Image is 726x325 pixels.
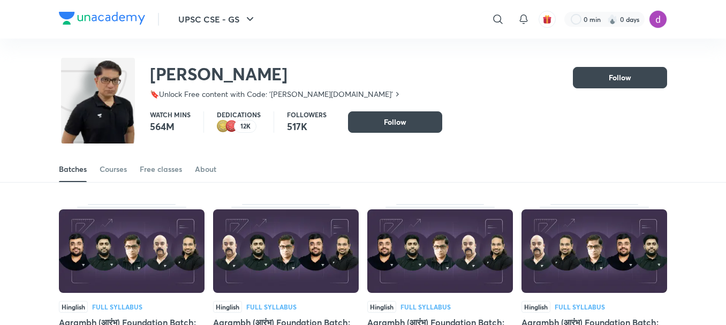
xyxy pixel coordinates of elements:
img: streak [607,14,618,25]
div: Full Syllabus [92,304,142,310]
div: Full Syllabus [555,304,605,310]
div: Courses [100,164,127,175]
img: Company Logo [59,12,145,25]
button: Follow [573,67,667,88]
a: Free classes [140,156,182,182]
p: 12K [240,123,251,130]
button: UPSC CSE - GS [172,9,263,30]
p: Dedications [217,111,261,118]
a: About [195,156,216,182]
img: Thumbnail [213,209,359,293]
p: Followers [287,111,327,118]
button: avatar [539,11,556,28]
a: Batches [59,156,87,182]
a: Company Logo [59,12,145,27]
span: Hinglish [367,301,396,313]
div: Free classes [140,164,182,175]
a: Courses [100,156,127,182]
div: Full Syllabus [246,304,297,310]
h2: [PERSON_NAME] [150,63,402,85]
img: Divyarani choppa [649,10,667,28]
div: Batches [59,164,87,175]
span: Follow [384,117,406,127]
img: educator badge2 [217,120,230,133]
p: 564M [150,120,191,133]
img: Thumbnail [367,209,513,293]
div: About [195,164,216,175]
img: educator badge1 [225,120,238,133]
p: 🔖Unlock Free content with Code: '[PERSON_NAME][DOMAIN_NAME]' [150,89,393,100]
img: avatar [542,14,552,24]
button: Follow [348,111,442,133]
p: Watch mins [150,111,191,118]
span: Hinglish [213,301,242,313]
p: 517K [287,120,327,133]
img: class [61,60,135,161]
span: Hinglish [521,301,550,313]
span: Follow [609,72,631,83]
img: Thumbnail [521,209,667,293]
span: Hinglish [59,301,88,313]
div: Full Syllabus [400,304,451,310]
img: Thumbnail [59,209,205,293]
